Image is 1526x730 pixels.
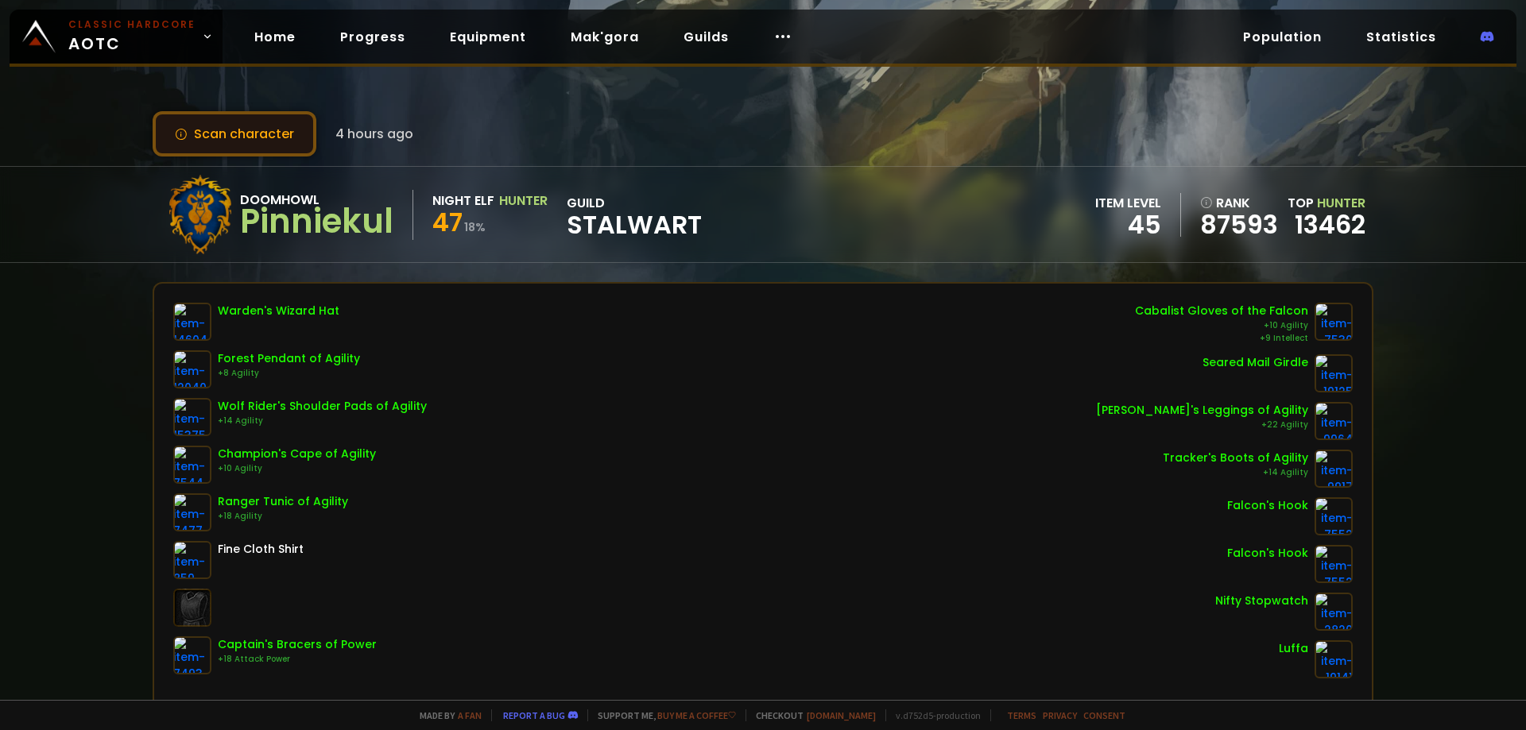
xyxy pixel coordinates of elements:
[1135,332,1308,345] div: +9 Intellect
[558,21,652,53] a: Mak'gora
[499,191,548,211] div: Hunter
[1007,709,1036,721] a: Terms
[68,17,196,56] span: AOTC
[218,541,304,558] div: Fine Cloth Shirt
[173,493,211,531] img: item-7477
[1315,497,1353,535] img: item-7552
[218,446,376,462] div: Champion's Cape of Agility
[1095,193,1161,213] div: item level
[1215,593,1308,609] div: Nifty Stopwatch
[218,653,377,666] div: +18 Attack Power
[432,204,463,240] span: 47
[1135,303,1308,319] div: Cabalist Gloves of the Falcon
[437,21,539,53] a: Equipment
[218,636,377,653] div: Captain's Bracers of Power
[327,21,418,53] a: Progress
[1315,545,1353,583] img: item-7552
[1230,21,1334,53] a: Population
[1317,194,1365,212] span: Hunter
[218,303,339,319] div: Warden's Wizard Hat
[807,709,876,721] a: [DOMAIN_NAME]
[1043,709,1077,721] a: Privacy
[410,709,482,721] span: Made by
[173,303,211,341] img: item-14604
[218,493,348,510] div: Ranger Tunic of Agility
[657,709,736,721] a: Buy me a coffee
[1288,193,1365,213] div: Top
[10,10,223,64] a: Classic HardcoreAOTC
[218,415,427,427] div: +14 Agility
[1095,213,1161,237] div: 45
[1200,193,1278,213] div: rank
[458,709,482,721] a: a fan
[1096,419,1308,431] div: +22 Agility
[335,124,413,144] span: 4 hours ago
[432,191,494,211] div: Night Elf
[1200,213,1278,237] a: 87593
[1295,207,1365,242] a: 13462
[240,210,393,234] div: Pinniekul
[68,17,196,32] small: Classic Hardcore
[1315,303,1353,341] img: item-7530
[1227,497,1308,514] div: Falcon's Hook
[1227,545,1308,562] div: Falcon's Hook
[1083,709,1125,721] a: Consent
[1315,593,1353,631] img: item-2820
[173,446,211,484] img: item-7544
[218,398,427,415] div: Wolf Rider's Shoulder Pads of Agility
[503,709,565,721] a: Report a bug
[587,709,736,721] span: Support me,
[1279,640,1308,657] div: Luffa
[567,193,702,237] div: guild
[1315,402,1353,440] img: item-9964
[173,398,211,436] img: item-15375
[567,213,702,237] span: Stalwart
[1135,319,1308,332] div: +10 Agility
[1315,354,1353,392] img: item-19125
[218,367,360,380] div: +8 Agility
[746,709,876,721] span: Checkout
[1163,450,1308,466] div: Tracker's Boots of Agility
[218,510,348,523] div: +18 Agility
[1315,640,1353,678] img: item-19141
[153,111,316,156] button: Scan character
[1163,466,1308,479] div: +14 Agility
[1315,450,1353,488] img: item-9917
[464,219,486,235] small: 18 %
[1203,354,1308,371] div: Seared Mail Girdle
[242,21,308,53] a: Home
[218,350,360,367] div: Forest Pendant of Agility
[173,636,211,674] img: item-7493
[1096,402,1308,419] div: [PERSON_NAME]'s Leggings of Agility
[671,21,742,53] a: Guilds
[1354,21,1449,53] a: Statistics
[240,190,393,210] div: Doomhowl
[218,462,376,475] div: +10 Agility
[885,709,981,721] span: v. d752d5 - production
[173,541,211,579] img: item-859
[173,350,211,388] img: item-12040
